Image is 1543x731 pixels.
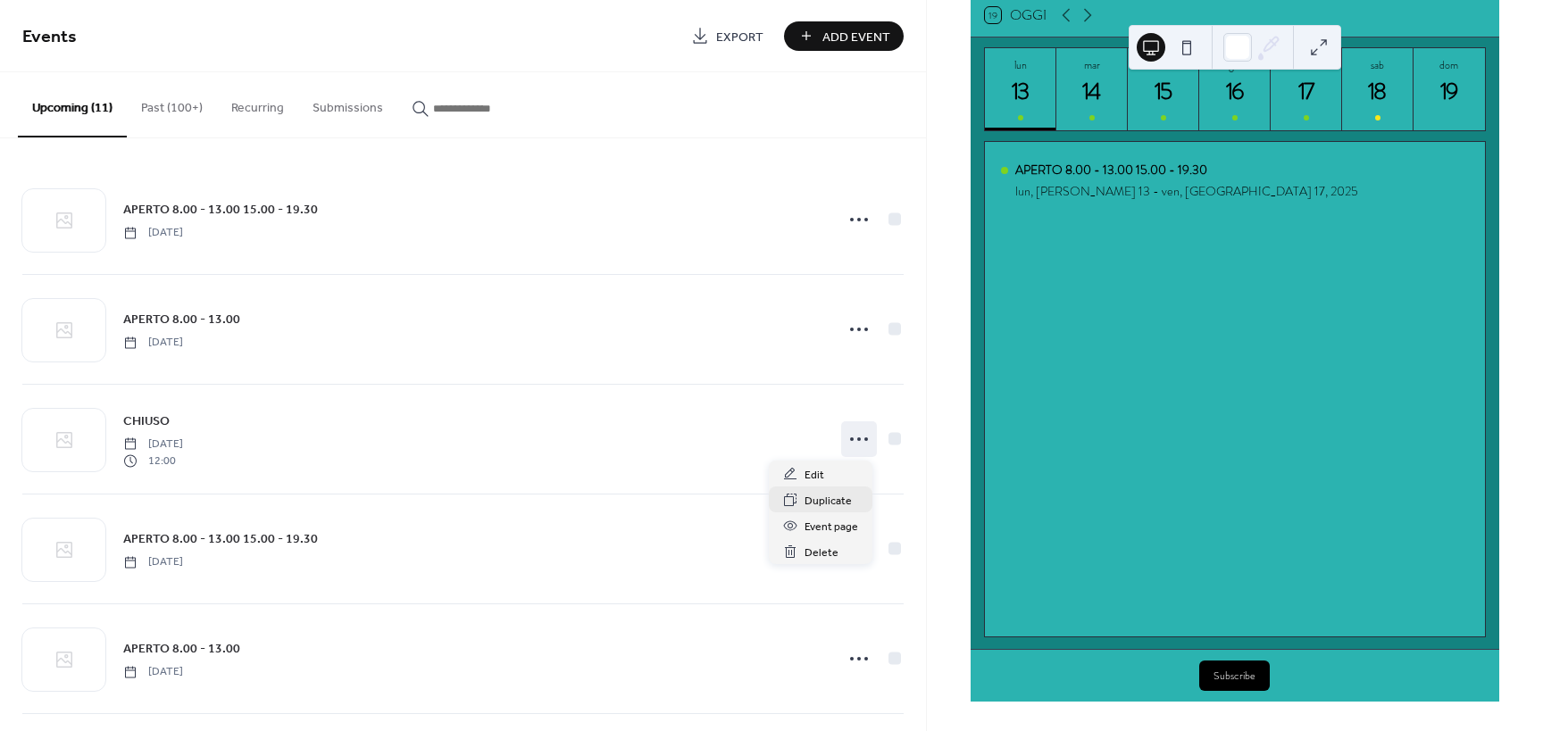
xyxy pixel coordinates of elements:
[822,28,890,46] span: Add Event
[123,199,318,220] a: APERTO 8.00 - 13.00 15.00 - 19.30
[784,21,904,51] button: Add Event
[123,311,240,329] span: APERTO 8.00 - 13.00
[22,20,77,54] span: Events
[18,72,127,137] button: Upcoming (11)
[1015,161,1358,179] div: APERTO 8.00 - 13.00 15.00 - 19.30
[985,48,1056,130] button: lun13
[1221,78,1250,107] div: 16
[123,309,240,329] a: APERTO 8.00 - 13.00
[1006,78,1036,107] div: 13
[123,225,183,241] span: [DATE]
[123,436,183,453] span: [DATE]
[1056,48,1128,130] button: mar14
[990,57,1051,73] div: lun
[805,518,858,536] span: Event page
[127,72,217,136] button: Past (100+)
[123,528,318,549] a: APERTO 8.00 - 13.00 15.00 - 19.30
[1271,48,1342,130] button: ven17
[1419,57,1480,73] div: dom
[217,72,298,136] button: Recurring
[1149,78,1179,107] div: 15
[1199,48,1271,130] button: gio16
[1199,660,1270,691] button: Subscribe
[123,335,183,351] span: [DATE]
[678,21,777,51] a: Export
[805,544,838,562] span: Delete
[123,640,240,659] span: APERTO 8.00 - 13.00
[123,453,183,469] span: 12:00
[1414,48,1485,130] button: dom19
[298,72,397,136] button: Submissions
[1364,78,1393,107] div: 18
[1078,78,1107,107] div: 14
[805,466,824,485] span: Edit
[805,492,852,511] span: Duplicate
[1292,78,1322,107] div: 17
[123,530,318,549] span: APERTO 8.00 - 13.00 15.00 - 19.30
[979,3,1053,28] button: 19Oggi
[123,554,183,570] span: [DATE]
[1062,57,1122,73] div: mar
[123,638,240,659] a: APERTO 8.00 - 13.00
[123,412,170,431] span: CHIUSO
[1435,78,1464,107] div: 19
[1128,48,1199,130] button: mer15
[1015,182,1358,200] div: lun, [PERSON_NAME] 13 - ven, [GEOGRAPHIC_DATA] 17, 2025
[123,411,170,431] a: CHIUSO
[1342,48,1414,130] button: sab18
[123,201,318,220] span: APERTO 8.00 - 13.00 15.00 - 19.30
[1347,57,1408,73] div: sab
[716,28,763,46] span: Export
[123,664,183,680] span: [DATE]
